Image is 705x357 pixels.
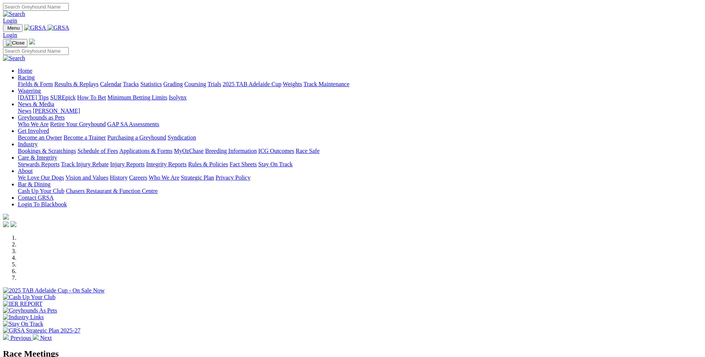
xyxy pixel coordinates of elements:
[33,108,80,114] a: [PERSON_NAME]
[18,148,76,154] a: Bookings & Scratchings
[3,294,55,301] img: Cash Up Your Club
[18,141,38,147] a: Industry
[283,81,302,87] a: Weights
[164,81,183,87] a: Grading
[149,174,180,181] a: Who We Are
[119,148,172,154] a: Applications & Forms
[3,334,9,340] img: chevron-left-pager-white.svg
[50,121,106,127] a: Retire Your Greyhound
[295,148,319,154] a: Race Safe
[18,188,64,194] a: Cash Up Your Club
[107,121,159,127] a: GAP SA Assessments
[65,174,108,181] a: Vision and Values
[3,11,25,17] img: Search
[18,134,62,141] a: Become an Owner
[18,68,32,74] a: Home
[77,148,118,154] a: Schedule of Fees
[3,39,28,47] button: Toggle navigation
[24,24,46,31] img: GRSA
[304,81,349,87] a: Track Maintenance
[207,81,221,87] a: Trials
[18,188,702,194] div: Bar & Dining
[123,81,139,87] a: Tracks
[3,214,9,220] img: logo-grsa-white.png
[3,301,42,307] img: IER REPORT
[18,88,41,94] a: Wagering
[107,94,167,101] a: Minimum Betting Limits
[18,154,57,161] a: Care & Integrity
[33,335,52,341] a: Next
[3,314,44,321] img: Industry Links
[3,335,33,341] a: Previous
[18,201,67,207] a: Login To Blackbook
[18,161,702,168] div: Care & Integrity
[168,134,196,141] a: Syndication
[3,321,43,327] img: Stay On Track
[107,134,166,141] a: Purchasing a Greyhound
[10,335,31,341] span: Previous
[18,101,54,107] a: News & Media
[18,174,702,181] div: About
[110,161,145,167] a: Injury Reports
[18,108,31,114] a: News
[205,148,257,154] a: Breeding Information
[18,161,59,167] a: Stewards Reports
[61,161,109,167] a: Track Injury Rebate
[3,55,25,62] img: Search
[223,81,281,87] a: 2025 TAB Adelaide Cup
[3,307,57,314] img: Greyhounds As Pets
[18,181,51,187] a: Bar & Dining
[18,94,702,101] div: Wagering
[18,168,33,174] a: About
[140,81,162,87] a: Statistics
[258,148,294,154] a: ICG Outcomes
[48,24,69,31] img: GRSA
[18,114,65,121] a: Greyhounds as Pets
[3,221,9,227] img: facebook.svg
[174,148,204,154] a: MyOzChase
[100,81,122,87] a: Calendar
[181,174,214,181] a: Strategic Plan
[6,40,25,46] img: Close
[216,174,250,181] a: Privacy Policy
[258,161,292,167] a: Stay On Track
[18,128,49,134] a: Get Involved
[33,334,39,340] img: chevron-right-pager-white.svg
[3,327,80,334] img: GRSA Strategic Plan 2025-27
[18,194,54,201] a: Contact GRSA
[188,161,228,167] a: Rules & Policies
[77,94,106,101] a: How To Bet
[3,3,69,11] input: Search
[18,134,702,141] div: Get Involved
[29,39,35,45] img: logo-grsa-white.png
[18,81,702,88] div: Racing
[40,335,52,341] span: Next
[18,148,702,154] div: Industry
[146,161,187,167] a: Integrity Reports
[18,121,49,127] a: Who We Are
[18,108,702,114] div: News & Media
[66,188,158,194] a: Chasers Restaurant & Function Centre
[110,174,127,181] a: History
[54,81,98,87] a: Results & Replays
[3,32,17,38] a: Login
[64,134,106,141] a: Become a Trainer
[18,74,35,81] a: Racing
[18,121,702,128] div: Greyhounds as Pets
[50,94,75,101] a: SUREpick
[3,47,69,55] input: Search
[18,174,64,181] a: We Love Our Dogs
[10,221,16,227] img: twitter.svg
[18,81,53,87] a: Fields & Form
[3,24,23,32] button: Toggle navigation
[184,81,206,87] a: Coursing
[230,161,257,167] a: Fact Sheets
[3,17,17,24] a: Login
[129,174,147,181] a: Careers
[3,287,105,294] img: 2025 TAB Adelaide Cup - On Sale Now
[18,94,49,101] a: [DATE] Tips
[7,25,20,31] span: Menu
[169,94,187,101] a: Isolynx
